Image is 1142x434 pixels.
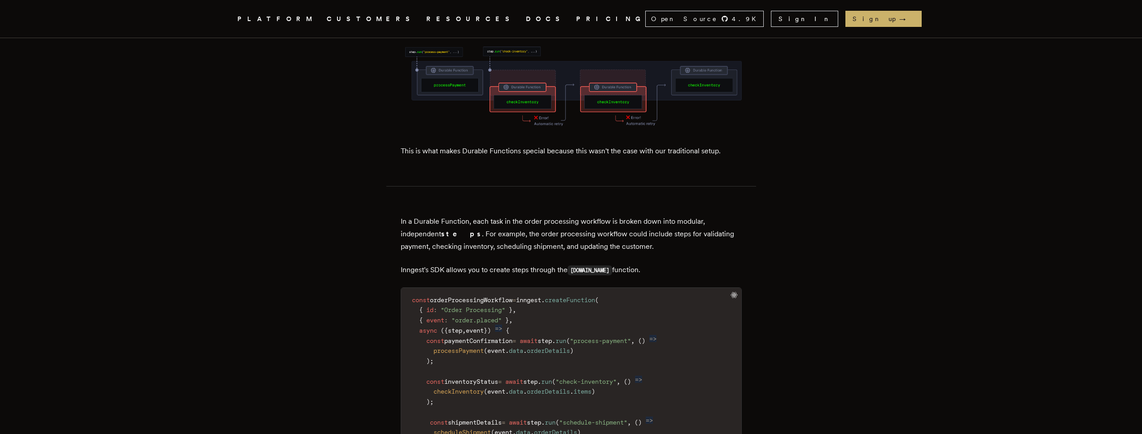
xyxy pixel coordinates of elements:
[484,388,487,395] span: (
[570,388,573,395] span: .
[430,419,448,426] span: const
[401,215,742,253] p: In a Durable Function, each task in the order processing workflow is broken down into modular, in...
[505,388,509,395] span: .
[509,419,527,426] span: await
[237,13,316,25] button: PLATFORM
[545,419,556,426] span: run
[541,419,545,426] span: .
[426,317,444,324] span: event
[448,419,502,426] span: shipmentDetails
[512,296,516,304] span: =
[631,337,634,344] span: ,
[732,14,761,23] span: 4.9 K
[541,378,552,385] span: run
[484,327,487,334] span: }
[484,347,487,354] span: (
[545,296,595,304] span: createFunction
[541,296,545,304] span: .
[426,357,430,365] span: )
[495,325,502,332] span: =>
[505,347,509,354] span: .
[426,337,444,344] span: const
[556,419,559,426] span: (
[516,296,541,304] span: inngest
[509,306,512,313] span: }
[570,337,631,344] span: "process-payment"
[426,398,430,405] span: )
[556,378,617,385] span: "check-inventory"
[433,388,484,395] span: checkInventory
[556,337,566,344] span: run
[444,327,448,334] span: {
[419,317,423,324] span: {
[638,337,642,344] span: (
[627,419,631,426] span: ,
[487,388,505,395] span: event
[401,145,742,157] p: This is what makes Durable Functions special because this wasn't the case with our traditional se...
[526,13,565,25] a: DOCS
[426,378,444,385] span: const
[568,265,612,275] code: [DOMAIN_NAME]
[649,335,656,342] span: =>
[570,347,573,354] span: )
[433,306,437,313] span: :
[573,388,591,395] span: items
[448,327,462,334] span: step
[462,327,466,334] span: ,
[509,388,523,395] span: data
[430,398,433,405] span: ;
[433,347,484,354] span: processPayment
[566,337,570,344] span: (
[502,419,505,426] span: =
[646,417,653,424] span: =>
[498,378,502,385] span: =
[401,43,742,130] img: Durable Functions are designed with reliability at their core with automatic retries.
[552,337,556,344] span: .
[441,230,482,238] strong: steps
[899,14,914,23] span: →
[512,306,516,313] span: ,
[430,357,433,365] span: ;
[523,347,527,354] span: .
[527,388,570,395] span: orderDetails
[487,347,505,354] span: event
[451,317,502,324] span: "order.placed"
[466,327,484,334] span: event
[559,419,627,426] span: "schedule-shipment"
[444,337,512,344] span: paymentConfirmation
[523,378,538,385] span: step
[412,296,430,304] span: const
[523,388,527,395] span: .
[505,317,509,324] span: }
[527,347,570,354] span: orderDetails
[487,327,491,334] span: )
[441,306,505,313] span: "Order Processing"
[430,296,512,304] span: orderProcessingWorkflow
[444,378,498,385] span: inventoryStatus
[327,13,416,25] a: CUSTOMERS
[426,13,515,25] button: RESOURCES
[505,378,523,385] span: await
[638,419,642,426] span: )
[401,264,742,277] p: Inngest's SDK allows you to create steps through the function.
[552,378,556,385] span: (
[845,11,922,27] a: Sign up
[512,337,516,344] span: =
[642,337,645,344] span: )
[771,11,838,27] a: Sign In
[509,317,512,324] span: ,
[538,378,541,385] span: .
[576,13,645,25] a: PRICING
[591,388,595,395] span: )
[617,378,620,385] span: ,
[441,327,444,334] span: (
[635,376,642,383] span: =>
[419,306,423,313] span: {
[651,14,718,23] span: Open Source
[444,317,448,324] span: :
[509,347,523,354] span: data
[419,327,437,334] span: async
[634,419,638,426] span: (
